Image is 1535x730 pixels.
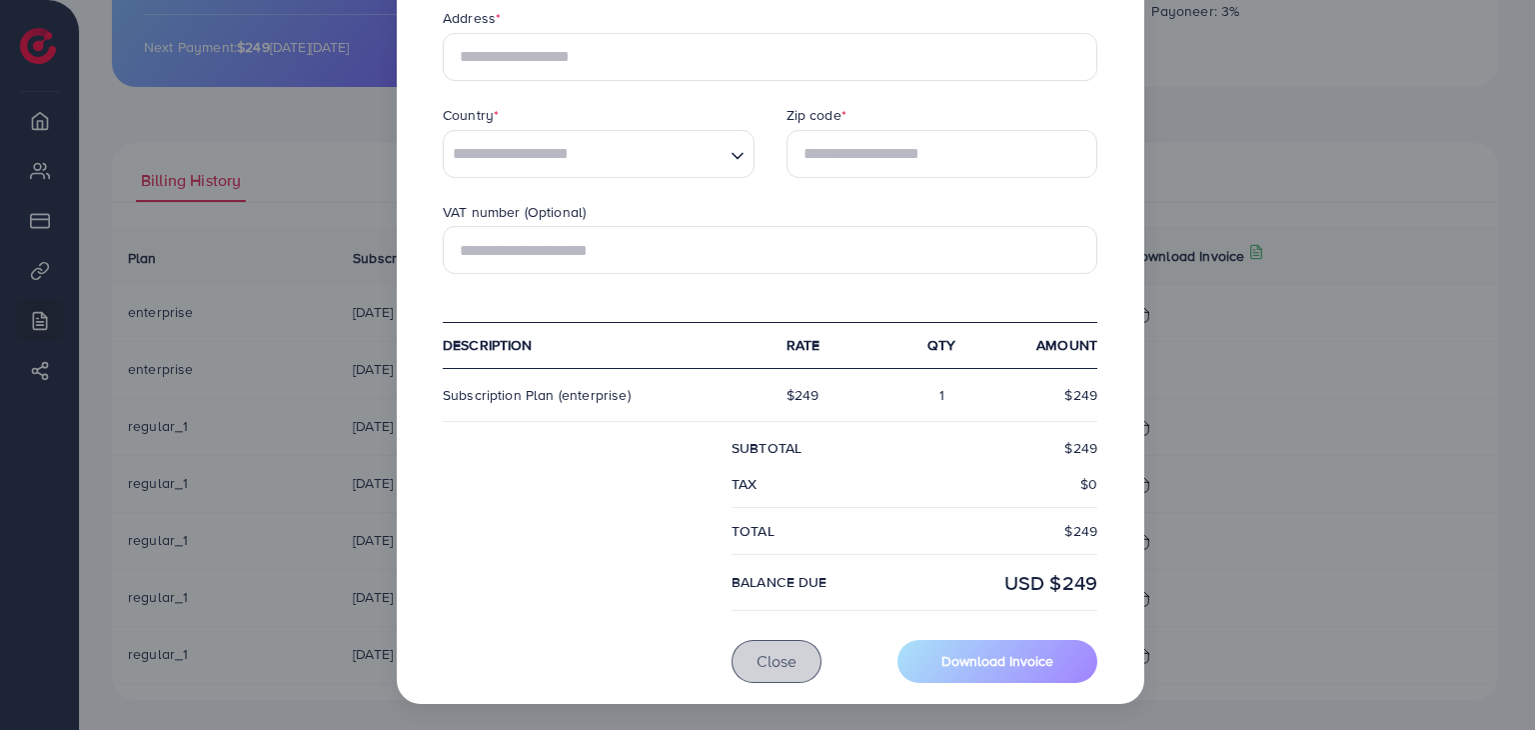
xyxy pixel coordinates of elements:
[443,130,755,178] div: Search for option
[716,474,914,494] div: Tax
[914,438,1113,458] div: $249
[914,474,1113,494] div: $0
[716,568,914,597] div: balance due
[1450,640,1520,715] iframe: Chat
[446,139,723,170] input: Search for option
[884,335,999,355] div: qty
[427,335,770,355] div: Description
[757,650,796,672] span: Close
[914,568,1113,597] div: USD $249
[443,202,586,222] label: VAT number (Optional)
[770,385,885,405] div: $249
[941,651,1053,671] span: Download Invoice
[999,385,1114,405] div: $249
[716,521,914,541] div: Total
[443,8,501,28] label: Address
[716,438,914,458] div: subtotal
[427,385,770,405] div: Subscription Plan (enterprise)
[786,105,846,125] label: Zip code
[884,385,999,405] div: 1
[897,640,1097,683] button: Download Invoice
[732,640,821,683] button: Close
[443,105,499,125] label: Country
[999,335,1114,355] div: Amount
[914,521,1113,541] div: $249
[770,335,885,355] div: Rate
